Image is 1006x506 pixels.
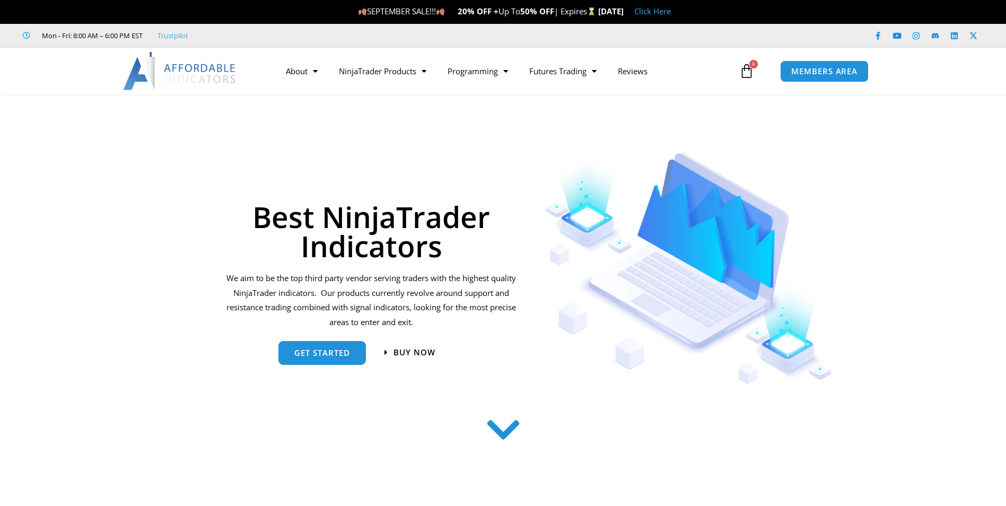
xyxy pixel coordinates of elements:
[598,6,624,16] strong: [DATE]
[723,56,770,86] a: 0
[328,59,437,83] a: NinjaTrader Products
[358,6,598,16] span: SEPTEMBER SALE!!! Up To | Expires
[225,271,518,330] p: We aim to be the top third party vendor serving traders with the highest quality NinjaTrader indi...
[520,6,554,16] strong: 50% OFF
[384,348,435,356] a: Buy now
[358,7,366,15] img: 🍂
[519,59,607,83] a: Futures Trading
[634,6,671,16] a: Click Here
[436,7,444,15] img: 🍂
[275,59,737,83] nav: Menu
[780,60,869,82] a: MEMBERS AREA
[545,153,833,385] img: Indicators 1 | Affordable Indicators – NinjaTrader
[275,59,328,83] a: About
[225,202,518,260] h1: Best NinjaTrader Indicators
[158,29,188,42] a: Trustpilot
[294,349,350,357] span: get started
[123,52,237,90] img: LogoAI | Affordable Indicators – NinjaTrader
[393,348,435,356] span: Buy now
[437,59,519,83] a: Programming
[749,60,758,68] span: 0
[588,7,596,15] img: ⌛
[39,29,143,42] span: Mon - Fri: 8:00 AM – 6:00 PM EST
[458,6,498,16] strong: 20% OFF +
[278,341,366,365] a: get started
[791,67,858,75] span: MEMBERS AREA
[607,59,658,83] a: Reviews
